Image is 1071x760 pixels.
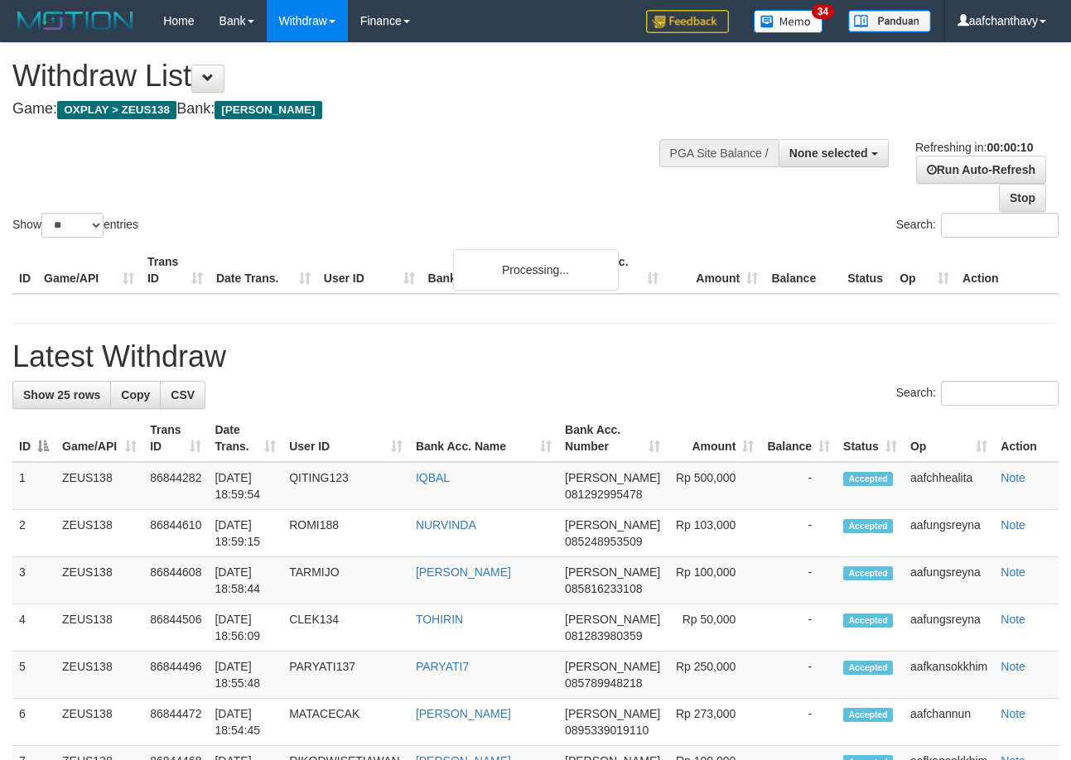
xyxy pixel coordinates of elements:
th: Trans ID [141,247,210,294]
td: Rp 100,000 [667,557,760,604]
span: CSV [171,388,195,402]
a: Show 25 rows [12,381,111,409]
span: Accepted [843,566,893,580]
td: aafkansokkhim [904,652,994,699]
td: Rp 103,000 [667,510,760,557]
span: Accepted [843,519,893,533]
th: ID [12,247,37,294]
label: Search: [896,213,1059,238]
th: Bank Acc. Number: activate to sort column ascending [558,415,667,462]
td: 86844282 [143,462,208,510]
th: Amount [665,247,765,294]
span: None selected [789,147,868,160]
th: User ID: activate to sort column ascending [282,415,409,462]
td: 1 [12,462,55,510]
td: aafungsreyna [904,510,994,557]
td: ZEUS138 [55,699,143,746]
th: Op [893,247,956,294]
td: - [760,462,837,510]
td: 86844610 [143,510,208,557]
th: Bank Acc. Name [422,247,567,294]
td: 86844496 [143,652,208,699]
td: PARYATI137 [282,652,409,699]
span: Show 25 rows [23,388,100,402]
span: [PERSON_NAME] [565,707,660,720]
span: Copy 0895339019110 to clipboard [565,724,649,737]
span: Copy 081283980359 to clipboard [565,629,642,642]
a: Stop [999,184,1046,212]
h4: Game: Bank: [12,101,697,118]
span: Copy 085816233108 to clipboard [565,582,642,595]
label: Show entries [12,213,138,238]
th: Status [841,247,893,294]
span: 34 [812,4,834,19]
a: Note [1001,613,1025,626]
span: Copy 081292995478 to clipboard [565,488,642,501]
td: - [760,699,837,746]
input: Search: [941,213,1059,238]
td: [DATE] 18:55:48 [208,652,282,699]
div: Processing... [453,249,619,291]
td: [DATE] 18:59:15 [208,510,282,557]
span: Copy [121,388,150,402]
a: Note [1001,660,1025,673]
th: Trans ID: activate to sort column ascending [143,415,208,462]
span: Copy 085789948218 to clipboard [565,676,642,690]
td: ZEUS138 [55,557,143,604]
td: Rp 500,000 [667,462,760,510]
td: 2 [12,510,55,557]
td: CLEK134 [282,604,409,652]
th: Balance [765,247,841,294]
a: PARYATI7 [416,660,469,673]
th: Balance: activate to sort column ascending [760,415,837,462]
td: - [760,652,837,699]
td: aafungsreyna [904,557,994,604]
td: ZEUS138 [55,462,143,510]
a: IQBAL [416,471,450,484]
span: [PERSON_NAME] [565,471,660,484]
h1: Latest Withdraw [12,340,1059,373]
td: [DATE] 18:58:44 [208,557,282,604]
a: Note [1001,707,1025,720]
span: Accepted [843,708,893,722]
button: None selected [779,139,889,167]
span: Accepted [843,472,893,486]
td: aafungsreyna [904,604,994,652]
th: Date Trans.: activate to sort column ascending [208,415,282,462]
td: ROMI188 [282,510,409,557]
img: MOTION_logo.png [12,8,138,33]
h1: Withdraw List [12,60,697,93]
td: 6 [12,699,55,746]
a: Copy [110,381,161,409]
a: [PERSON_NAME] [416,707,511,720]
input: Search: [941,381,1059,406]
td: [DATE] 18:56:09 [208,604,282,652]
img: panduan.png [848,10,931,32]
td: 86844608 [143,557,208,604]
a: Run Auto-Refresh [916,156,1046,184]
a: TOHIRIN [416,613,463,626]
th: User ID [317,247,422,294]
a: CSV [160,381,205,409]
td: 4 [12,604,55,652]
span: [PERSON_NAME] [565,613,660,626]
th: Date Trans. [210,247,317,294]
td: aafchannun [904,699,994,746]
strong: 00:00:10 [987,141,1033,154]
span: [PERSON_NAME] [215,101,321,119]
td: 86844506 [143,604,208,652]
a: [PERSON_NAME] [416,565,511,579]
img: Feedback.jpg [646,10,729,33]
label: Search: [896,381,1059,406]
td: - [760,510,837,557]
span: [PERSON_NAME] [565,660,660,673]
th: Action [956,247,1059,294]
select: Showentries [41,213,104,238]
td: 5 [12,652,55,699]
th: Amount: activate to sort column ascending [667,415,760,462]
td: [DATE] 18:54:45 [208,699,282,746]
a: Note [1001,471,1025,484]
th: Op: activate to sort column ascending [904,415,994,462]
th: Game/API [37,247,141,294]
td: - [760,557,837,604]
